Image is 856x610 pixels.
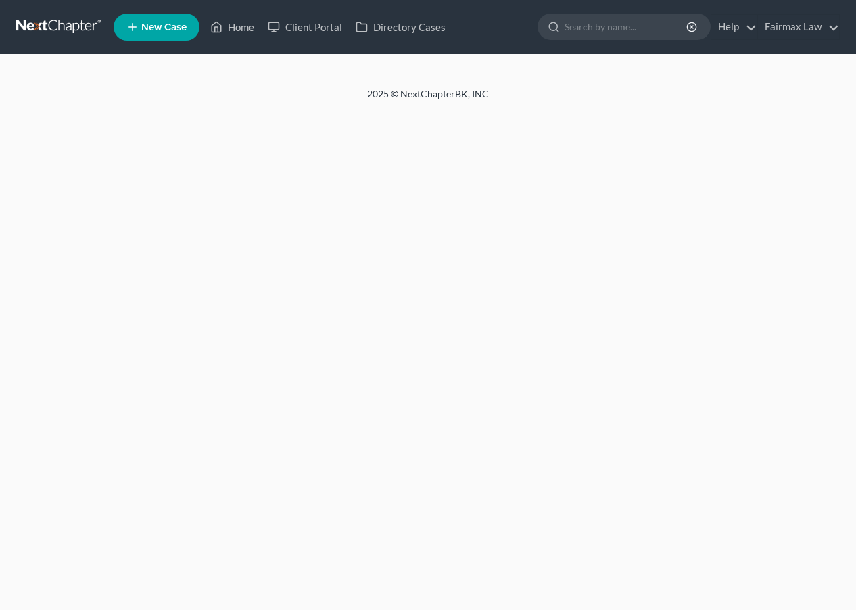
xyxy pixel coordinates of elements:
[349,15,452,39] a: Directory Cases
[204,15,261,39] a: Home
[565,14,688,39] input: Search by name...
[141,22,187,32] span: New Case
[261,15,349,39] a: Client Portal
[711,15,757,39] a: Help
[43,87,813,112] div: 2025 © NextChapterBK, INC
[758,15,839,39] a: Fairmax Law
